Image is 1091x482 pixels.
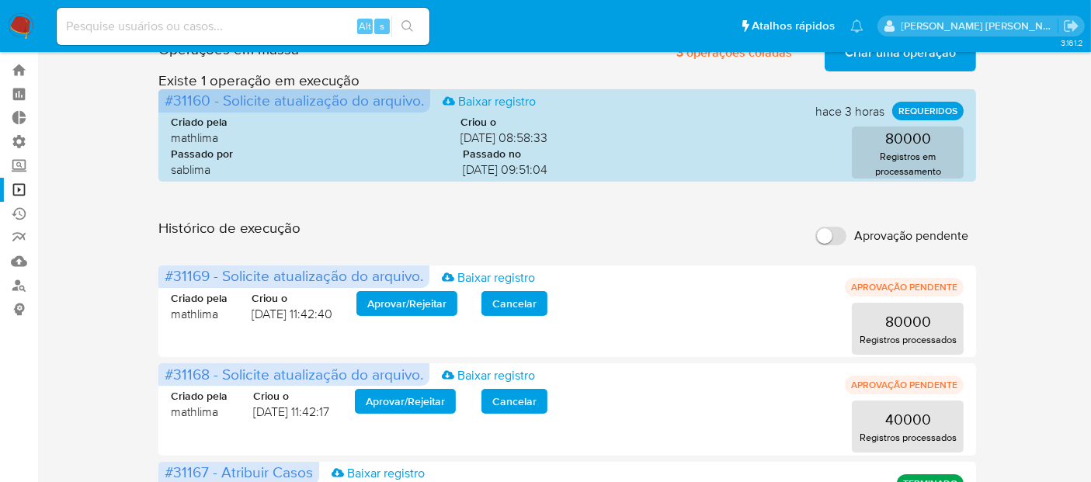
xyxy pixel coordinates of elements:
a: Notificações [850,19,863,33]
span: s [380,19,384,33]
button: search-icon [391,16,423,37]
p: luciana.joia@mercadopago.com.br [902,19,1058,33]
span: Atalhos rápidos [752,18,835,34]
span: 3.161.2 [1061,36,1083,49]
input: Pesquise usuários ou casos... [57,16,429,36]
span: Alt [359,19,371,33]
a: Sair [1063,18,1079,34]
